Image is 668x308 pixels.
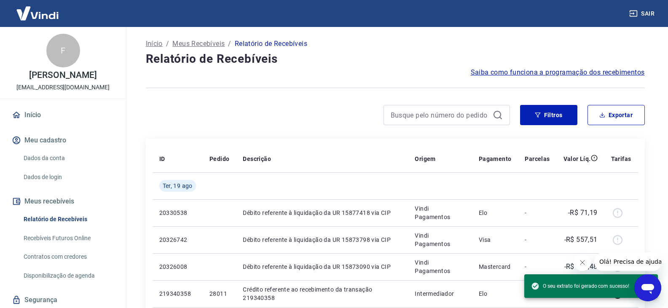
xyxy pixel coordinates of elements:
[228,39,231,49] p: /
[243,236,401,244] p: Débito referente à liquidação da UR 15873798 via CIP
[243,285,401,302] p: Crédito referente ao recebimento da transação 219340358
[594,252,661,271] iframe: Mensagem da empresa
[172,39,225,49] a: Meus Recebíveis
[564,235,598,245] p: -R$ 557,51
[209,289,229,298] p: 28011
[243,209,401,217] p: Débito referente à liquidação da UR 15877418 via CIP
[479,289,512,298] p: Elo
[243,262,401,271] p: Débito referente à liquidação da UR 15873090 via CIP
[479,209,512,217] p: Elo
[525,262,550,271] p: -
[479,262,512,271] p: Mastercard
[166,39,169,49] p: /
[415,258,465,275] p: Vindi Pagamentos
[209,155,229,163] p: Pedido
[471,67,645,78] a: Saiba como funciona a programação dos recebimentos
[525,236,550,244] p: -
[415,155,435,163] p: Origem
[10,0,65,26] img: Vindi
[20,211,116,228] a: Relatório de Recebíveis
[479,155,512,163] p: Pagamento
[159,262,196,271] p: 20326008
[29,71,97,80] p: [PERSON_NAME]
[159,236,196,244] p: 20326742
[564,262,598,272] p: -R$ 838,48
[568,208,598,218] p: -R$ 71,19
[159,209,196,217] p: 20330538
[415,289,465,298] p: Intermediador
[20,230,116,247] a: Recebíveis Futuros Online
[46,34,80,67] div: F
[10,192,116,211] button: Meus recebíveis
[563,155,591,163] p: Valor Líq.
[163,182,193,190] span: Ter, 19 ago
[146,51,645,67] h4: Relatório de Recebíveis
[611,155,631,163] p: Tarifas
[634,274,661,301] iframe: Botão para abrir a janela de mensagens
[20,267,116,284] a: Disponibilização de agenda
[415,231,465,248] p: Vindi Pagamentos
[574,254,591,271] iframe: Fechar mensagem
[479,236,512,244] p: Visa
[531,282,629,290] span: O seu extrato foi gerado com sucesso!
[20,248,116,265] a: Contratos com credores
[525,209,550,217] p: -
[159,155,165,163] p: ID
[391,109,489,121] input: Busque pelo número do pedido
[628,6,658,21] button: Sair
[159,289,196,298] p: 219340358
[10,131,116,150] button: Meu cadastro
[146,39,163,49] a: Início
[525,155,550,163] p: Parcelas
[16,83,110,92] p: [EMAIL_ADDRESS][DOMAIN_NAME]
[20,150,116,167] a: Dados da conta
[243,155,271,163] p: Descrição
[20,169,116,186] a: Dados de login
[235,39,307,49] p: Relatório de Recebíveis
[520,105,577,125] button: Filtros
[415,204,465,221] p: Vindi Pagamentos
[588,105,645,125] button: Exportar
[5,6,71,13] span: Olá! Precisa de ajuda?
[10,106,116,124] a: Início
